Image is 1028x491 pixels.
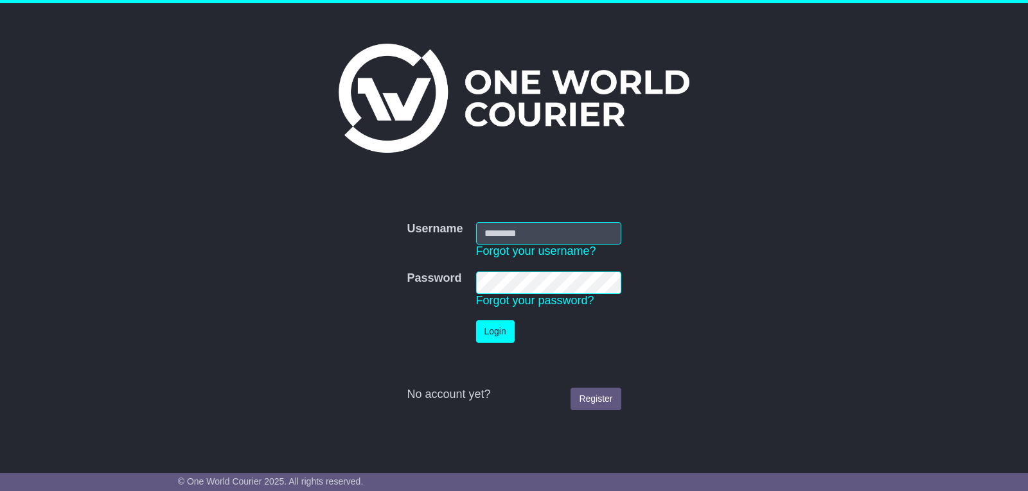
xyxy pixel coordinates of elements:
[407,388,621,402] div: No account yet?
[476,294,594,307] a: Forgot your password?
[476,245,596,257] a: Forgot your username?
[178,476,364,487] span: © One World Courier 2025. All rights reserved.
[476,320,515,343] button: Login
[407,271,461,286] label: Password
[407,222,463,236] label: Username
[571,388,621,410] a: Register
[339,44,689,153] img: One World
